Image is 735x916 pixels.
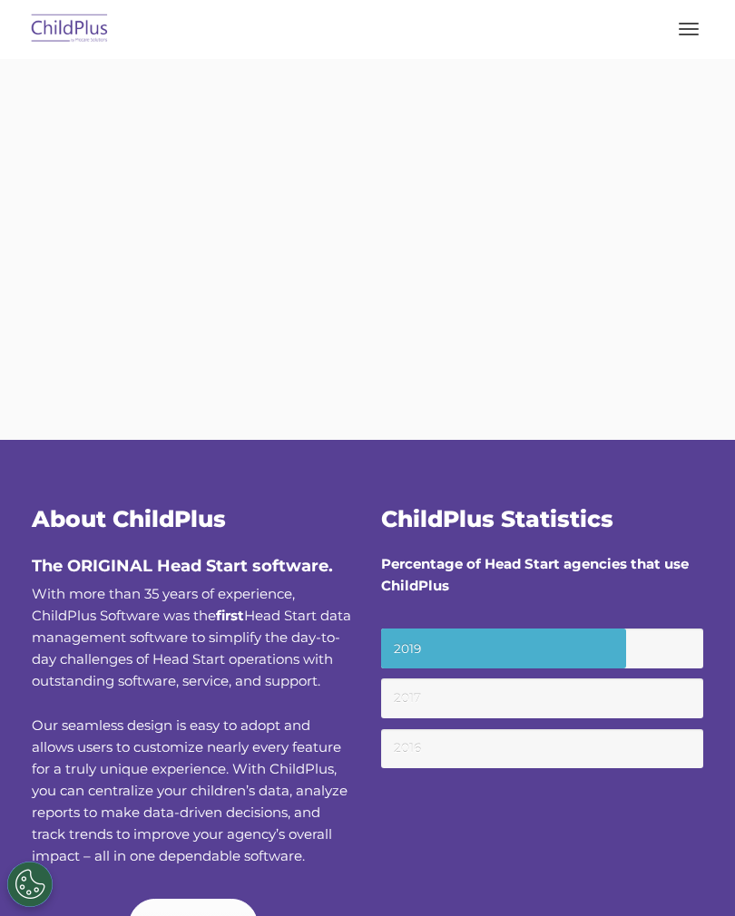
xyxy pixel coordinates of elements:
[381,629,703,668] small: 2019
[216,607,244,624] b: first
[32,716,348,864] span: Our seamless design is easy to adopt and allows users to customize nearly every feature for a tru...
[381,555,689,594] strong: Percentage of Head Start agencies that use ChildPlus
[32,556,333,576] span: The ORIGINAL Head Start software.
[32,585,351,689] span: With more than 35 years of experience, ChildPlus Software was the Head Start data management soft...
[7,862,53,907] button: Cookies Settings
[381,678,703,718] small: 2017
[381,505,613,532] span: ChildPlus Statistics
[381,729,703,769] small: 2016
[27,8,113,51] img: ChildPlus by Procare Solutions
[32,505,226,532] span: About ChildPlus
